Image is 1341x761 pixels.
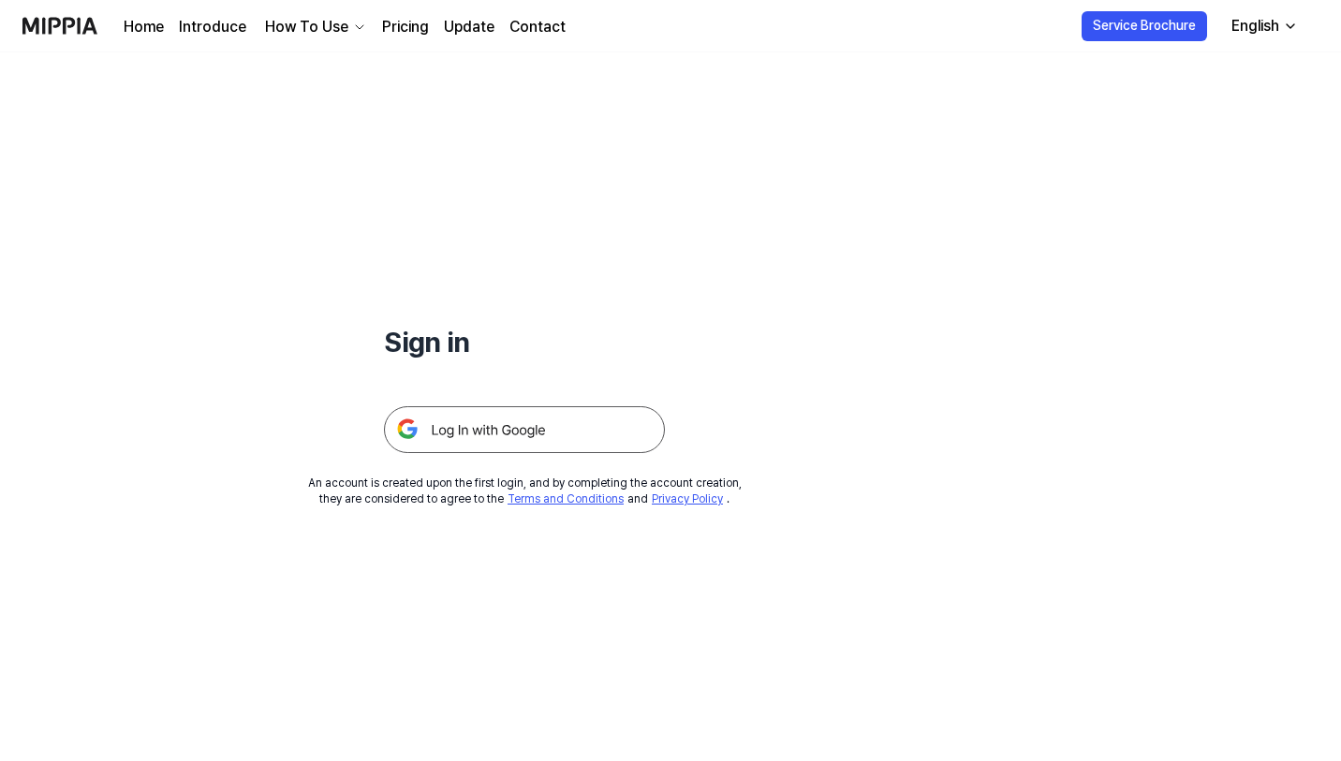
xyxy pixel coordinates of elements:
a: Contact [509,16,566,38]
button: How To Use [261,16,367,38]
div: An account is created upon the first login, and by completing the account creation, they are cons... [308,476,742,507]
a: Introduce [179,16,246,38]
div: English [1228,15,1283,37]
a: Privacy Policy [652,492,723,505]
a: Home [124,16,164,38]
button: Service Brochure [1082,11,1207,41]
button: English [1216,7,1309,45]
a: Terms and Conditions [508,492,624,505]
a: Update [444,16,494,38]
h1: Sign in [384,322,665,361]
a: Pricing [382,16,429,38]
div: How To Use [261,16,352,38]
img: 구글 로그인 버튼 [384,406,665,453]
